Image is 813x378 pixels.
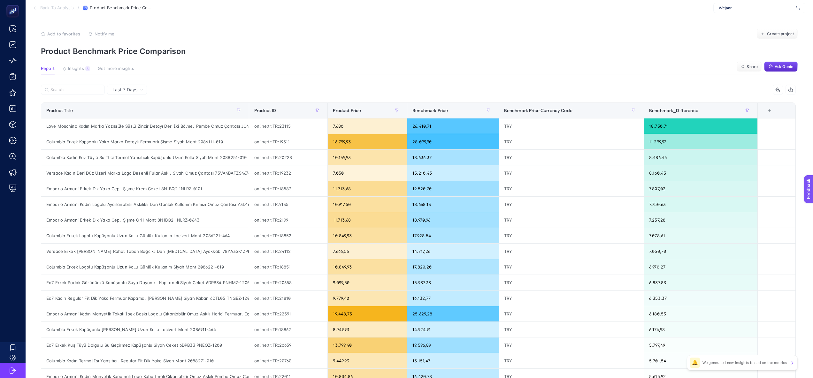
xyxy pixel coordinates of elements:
span: Notify me [95,31,114,36]
img: svg%3e [796,5,800,11]
div: 10.849,93 [328,228,407,243]
div: TRY [499,322,644,337]
span: Product ID [254,108,276,113]
div: TRY [499,259,644,275]
div: TRY [499,244,644,259]
div: online:tr:TR:20658 [249,275,327,290]
div: Columbia Kadın Kaz Tüylü Su İtici Termal Yansıtıcılı Kapüşonlu Uzun Kollu Siyah Mont 2088251-010 [41,150,249,165]
div: 9.449,93 [328,353,407,368]
span: Last 7 Days [112,87,137,93]
div: Emporıo Armani Erkek Dik Yaka Cepli Şişme Krem Ceket 8N1BQ2 1NLRZ-0101 [41,181,249,196]
span: Benchmark_Difference [649,108,698,113]
div: 7.078,61 [644,228,757,243]
div: 18.730,71 [644,118,757,134]
div: online:tr:TR:20760 [249,353,327,368]
div: Love Moschino Kadın Marka Yazısı İle Süslü Zincir Detayı Deri İki Bölmeli Pembe Omuz Çantası JC40... [41,118,249,134]
div: TRY [499,353,644,368]
div: 16.132,77 [407,291,499,306]
div: 15.210,43 [407,165,499,181]
div: 8 [85,66,90,71]
span: Insights [68,66,84,71]
div: TRY [499,228,644,243]
div: online:tr:TR:18851 [249,259,327,275]
div: online:tr:TR:20228 [249,150,327,165]
div: 6.174,98 [644,322,757,337]
span: Product Title [46,108,73,113]
div: TRY [499,181,644,196]
div: 7.666,56 [328,244,407,259]
div: online:tr:TR:19511 [249,134,327,149]
div: Ea7 Erkek Kuş Tüyü Dolgulu Su Geçirmez Kapüşonlu Siyah Ceket 6DPB33 PNEOZ-1200 [41,337,249,353]
div: 18.636,37 [407,150,499,165]
span: Ask Genie [775,64,793,69]
div: 14.924,91 [407,322,499,337]
div: 8.160,43 [644,165,757,181]
div: 19.520,70 [407,181,499,196]
div: TRY [499,134,644,149]
div: 5.797,49 [644,337,757,353]
div: 16.799,93 [328,134,407,149]
div: 19.448,75 [328,306,407,321]
div: TRY [499,212,644,228]
span: Product Price [333,108,361,113]
p: We generated new insights based on the metrics [702,360,787,365]
div: 5.701,54 [644,353,757,368]
div: Versace Erkek [PERSON_NAME] Rahat Taban Bağcıklı Deri [MEDICAL_DATA] Ayakkabı 78YA3SK1ZPB01-003 [41,244,249,259]
div: 18.668,13 [407,197,499,212]
div: 25.629,28 [407,306,499,321]
div: TRY [499,118,644,134]
div: 10.917,50 [328,197,407,212]
div: 11.713,68 [328,212,407,228]
input: Search [50,87,101,92]
button: Create project [757,29,798,39]
div: 17.820,20 [407,259,499,275]
div: Emporıo Armani Kadın Manyetik Tokalı İpek Baskı Logolu Çıkarılabilir Omuz Askılı Harici Fermuarlı... [41,306,249,321]
div: Ea7 Kadın Regular Fit Dik Yaka Fermuar Kapamalı [PERSON_NAME] Siyah Kaban 6DTL05 TNGEZ-1200 [41,291,249,306]
div: online:tr:TR:22591 [249,306,327,321]
div: online:tr:TR:20659 [249,337,327,353]
div: 9.099,50 [328,275,407,290]
div: Columbia Erkek Logolu Kapüşonlu Uzun Kollu Günlük Kullanım Siyah Mont 2086221-010 [41,259,249,275]
div: 14.717,26 [407,244,499,259]
span: Product Benchmark Price Comparison [90,5,154,11]
div: 🔔 [690,358,700,368]
div: Ea7 Erkek Parlak Görünümlü Kapüşonlu Suya Dayanıklı Kapitoneli Siyah Ceket 6DPB34 PNHMZ-1200 [41,275,249,290]
div: online:tr:TR:18583 [249,181,327,196]
div: 6 items selected [763,108,768,122]
div: online:tr:TR:9135 [249,197,327,212]
div: 13.799,40 [328,337,407,353]
div: online:tr:TR:24112 [249,244,327,259]
p: Product Benchmark Price Comparison [41,47,798,56]
div: 26.410,71 [407,118,499,134]
span: / [78,5,79,10]
span: Feedback [4,2,24,7]
div: 7.807,02 [644,181,757,196]
span: Report [41,66,55,71]
div: TRY [499,337,644,353]
div: online:tr:TR:2199 [249,212,327,228]
span: Add to favorites [47,31,80,36]
div: 6.353,37 [644,291,757,306]
button: Share [737,62,762,72]
div: Emporıo Armani Kadın Logolu Ayarlanabilir Askılıklı Deri Günlük Kullanım Kırmızı Omuz Çantası Y3D... [41,197,249,212]
span: Share [747,64,758,69]
span: Get more insights [98,66,134,71]
div: Columbia Erkek Kapüşonlu [PERSON_NAME] Uzun Kollu Lacivert Mont 2086911-464 [41,322,249,337]
div: 10.149,93 [328,150,407,165]
div: 7.750,63 [644,197,757,212]
div: TRY [499,306,644,321]
div: 7.050,70 [644,244,757,259]
div: 7.680 [328,118,407,134]
div: TRY [499,291,644,306]
span: Create project [767,31,794,36]
div: Columbia Erkek Logolu Kapüşonlu Uzun Kollu Günlük Kullanım Lacivert Mont 2086221-464 [41,228,249,243]
span: Benchmark Price Currency Code [504,108,572,113]
div: 8.749,93 [328,322,407,337]
div: 6.970,27 [644,259,757,275]
div: 28.099,90 [407,134,499,149]
div: 15.937,33 [407,275,499,290]
div: 7.050 [328,165,407,181]
div: Versace Kadın Deri Düz Üzeri Marka Logo Desenli Fular Askılı Siyah Omuz Çantası 75VA4BAFZS467-899 [41,165,249,181]
div: 11.299,97 [644,134,757,149]
button: Ask Genie [764,62,798,72]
